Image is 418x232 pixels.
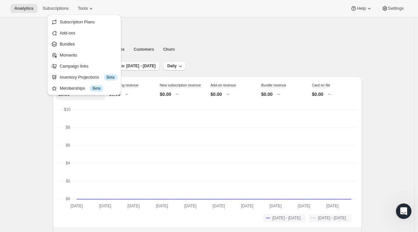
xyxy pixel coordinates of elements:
[312,83,330,87] span: Card on file
[107,75,115,80] span: Beta
[59,19,95,24] span: Subscription Plans
[346,4,376,13] button: Help
[10,4,37,13] button: Analytics
[269,204,281,208] text: [DATE]
[49,17,119,27] button: Subscription Plans
[49,61,119,71] button: Campaign links
[59,64,88,69] span: Campaign links
[49,39,119,49] button: Bundles
[66,197,70,201] text: $0
[99,204,111,208] text: [DATE]
[127,204,139,208] text: [DATE]
[70,204,83,208] text: [DATE]
[49,72,119,82] button: Inventory Projections
[211,83,236,87] span: Add-on revenue
[102,63,156,69] span: Compare to: [DATE] - [DATE]
[39,4,72,13] button: Subscriptions
[93,61,160,71] button: Compare to: [DATE] - [DATE]
[213,204,225,208] text: [DATE]
[49,28,119,38] button: Add-ons
[66,143,70,148] text: $6
[160,91,171,97] p: $0.00
[134,47,154,52] span: Customers
[396,203,411,219] iframe: Intercom live chat
[59,42,75,46] span: Bundles
[163,47,175,52] span: Churn
[272,215,300,221] span: [DATE] - [DATE]
[92,86,100,91] span: Beta
[211,91,222,97] p: $0.00
[49,83,119,93] button: Memberships
[312,91,323,97] p: $0.00
[263,214,306,222] button: [DATE] - [DATE]
[66,179,70,183] text: $2
[59,53,77,58] span: Moments
[326,204,338,208] text: [DATE]
[78,6,88,11] span: Tools
[184,204,196,208] text: [DATE]
[309,214,351,222] button: [DATE] - [DATE]
[357,6,366,11] span: Help
[163,61,186,71] button: Daily
[156,204,168,208] text: [DATE]
[66,125,70,130] text: $8
[66,161,70,165] text: $4
[378,4,408,13] button: Settings
[74,4,98,13] button: Tools
[109,83,139,87] span: Recurring revenue
[241,204,253,208] text: [DATE]
[59,31,75,35] span: Add-ons
[167,63,177,69] span: Daily
[160,83,201,87] span: New subscription revenue
[388,6,404,11] span: Settings
[49,50,119,60] button: Moments
[261,83,286,87] span: Bundle revenue
[14,6,33,11] span: Analytics
[59,85,117,92] div: Memberships
[298,204,310,208] text: [DATE]
[43,6,69,11] span: Subscriptions
[59,74,117,81] div: Inventory Projections
[261,91,273,97] p: $0.00
[318,215,346,221] span: [DATE] - [DATE]
[64,107,71,112] text: $10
